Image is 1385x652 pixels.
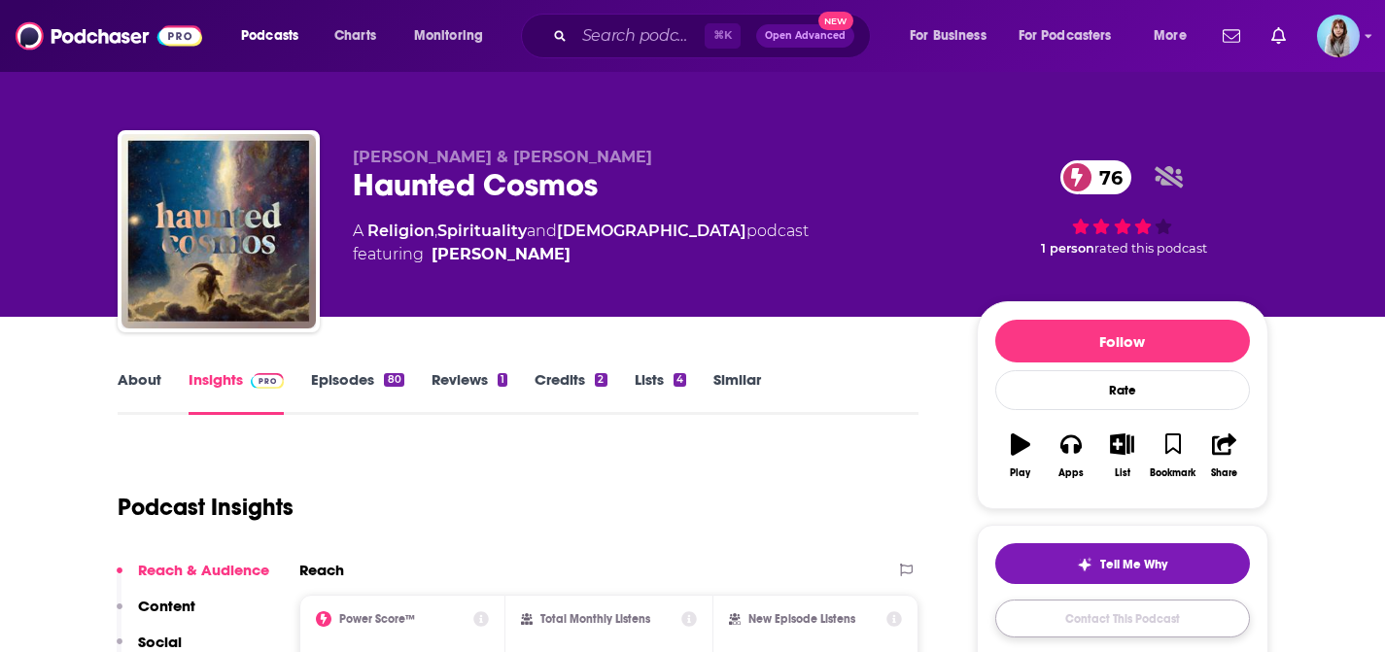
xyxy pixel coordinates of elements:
button: Open AdvancedNew [756,24,854,48]
button: Play [995,421,1046,491]
span: and [527,222,557,240]
a: Contact This Podcast [995,600,1250,637]
h2: New Episode Listens [748,612,855,626]
div: Search podcasts, credits, & more... [539,14,889,58]
a: Brian Sauvé [432,243,571,266]
img: User Profile [1317,15,1360,57]
a: About [118,370,161,415]
a: Credits2 [535,370,606,415]
div: Apps [1058,467,1084,479]
div: Rate [995,370,1250,410]
span: 76 [1080,160,1132,194]
button: open menu [227,20,324,51]
a: Show notifications dropdown [1215,19,1248,52]
a: Episodes80 [311,370,403,415]
a: 76 [1060,160,1132,194]
h1: Podcast Insights [118,493,294,522]
span: Tell Me Why [1100,557,1167,572]
span: Charts [334,22,376,50]
a: Reviews1 [432,370,507,415]
button: Content [117,597,195,633]
a: Charts [322,20,388,51]
button: open menu [896,20,1011,51]
div: 76 1 personrated this podcast [977,148,1268,268]
div: Play [1010,467,1030,479]
p: Reach & Audience [138,561,269,579]
span: rated this podcast [1094,241,1207,256]
span: , [434,222,437,240]
img: Haunted Cosmos [121,134,316,328]
span: 1 person [1041,241,1094,256]
div: Share [1211,467,1237,479]
button: Apps [1046,421,1096,491]
p: Social [138,633,182,651]
button: Share [1198,421,1249,491]
div: Bookmark [1150,467,1195,479]
h2: Reach [299,561,344,579]
img: Podchaser Pro [251,373,285,389]
span: ⌘ K [705,23,741,49]
img: Podchaser - Follow, Share and Rate Podcasts [16,17,202,54]
button: Reach & Audience [117,561,269,597]
button: Bookmark [1148,421,1198,491]
div: 80 [384,373,403,387]
img: tell me why sparkle [1077,557,1092,572]
button: Follow [995,320,1250,362]
span: Open Advanced [765,31,846,41]
a: Spirituality [437,222,527,240]
div: List [1115,467,1130,479]
span: For Business [910,22,987,50]
div: 1 [498,373,507,387]
button: open menu [1140,20,1211,51]
h2: Total Monthly Listens [540,612,650,626]
span: More [1154,22,1187,50]
div: 4 [674,373,686,387]
input: Search podcasts, credits, & more... [574,20,705,51]
span: [PERSON_NAME] & [PERSON_NAME] [353,148,652,166]
a: InsightsPodchaser Pro [189,370,285,415]
div: 2 [595,373,606,387]
a: Show notifications dropdown [1264,19,1294,52]
a: Similar [713,370,761,415]
span: For Podcasters [1019,22,1112,50]
span: featuring [353,243,809,266]
button: Show profile menu [1317,15,1360,57]
button: open menu [400,20,508,51]
span: Podcasts [241,22,298,50]
button: List [1096,421,1147,491]
span: Monitoring [414,22,483,50]
p: Content [138,597,195,615]
span: New [818,12,853,30]
a: Lists4 [635,370,686,415]
a: Religion [367,222,434,240]
button: open menu [1006,20,1140,51]
a: [DEMOGRAPHIC_DATA] [557,222,746,240]
span: Logged in as ana.predescu.hkr [1317,15,1360,57]
button: tell me why sparkleTell Me Why [995,543,1250,584]
div: A podcast [353,220,809,266]
h2: Power Score™ [339,612,415,626]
